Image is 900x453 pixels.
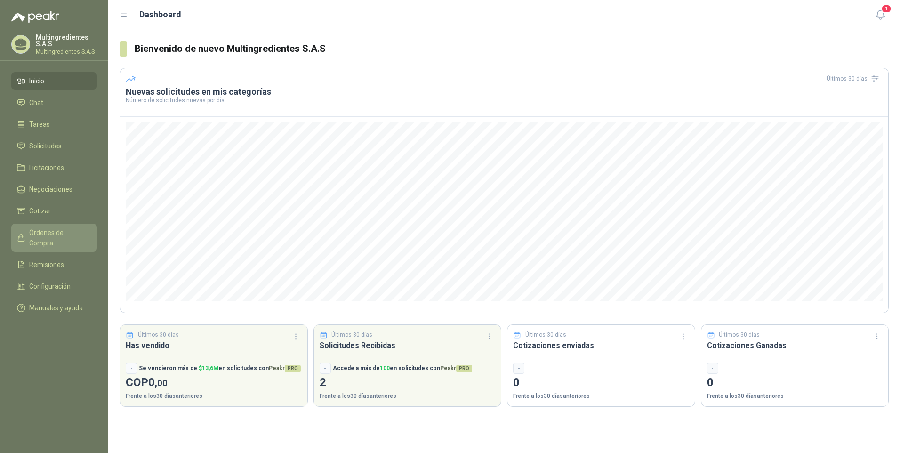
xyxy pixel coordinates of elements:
[11,256,97,274] a: Remisiones
[513,363,524,374] div: -
[707,340,883,351] h3: Cotizaciones Ganadas
[126,374,302,392] p: COP
[126,86,883,97] h3: Nuevas solicitudes en mis categorías
[36,49,97,55] p: Multingredientes S.A.S
[513,392,689,401] p: Frente a los 30 días anteriores
[525,331,566,340] p: Últimos 30 días
[135,41,889,56] h3: Bienvenido de nuevo Multingredientes S.A.S
[199,365,218,372] span: $ 13,6M
[456,365,472,372] span: PRO
[707,392,883,401] p: Frente a los 30 días anteriores
[331,331,372,340] p: Últimos 30 días
[126,340,302,351] h3: Has vendido
[320,363,331,374] div: -
[11,277,97,295] a: Configuración
[440,365,472,372] span: Peakr
[29,97,43,108] span: Chat
[29,303,83,313] span: Manuales y ayuda
[320,340,496,351] h3: Solicitudes Recibidas
[285,365,301,372] span: PRO
[29,76,44,86] span: Inicio
[11,224,97,252] a: Órdenes de Compra
[513,340,689,351] h3: Cotizaciones enviadas
[11,94,97,112] a: Chat
[11,72,97,90] a: Inicio
[36,34,97,47] p: Multingredientes S.A.S
[827,71,883,86] div: Últimos 30 días
[513,374,689,392] p: 0
[126,363,137,374] div: -
[11,137,97,155] a: Solicitudes
[29,206,51,216] span: Cotizar
[29,119,50,129] span: Tareas
[707,374,883,392] p: 0
[126,392,302,401] p: Frente a los 30 días anteriores
[155,378,168,388] span: ,00
[11,299,97,317] a: Manuales y ayuda
[320,392,496,401] p: Frente a los 30 días anteriores
[719,331,760,340] p: Últimos 30 días
[380,365,390,372] span: 100
[138,331,179,340] p: Últimos 30 días
[11,180,97,198] a: Negociaciones
[29,184,72,194] span: Negociaciones
[872,7,889,24] button: 1
[11,11,59,23] img: Logo peakr
[881,4,892,13] span: 1
[29,281,71,291] span: Configuración
[707,363,718,374] div: -
[29,227,88,248] span: Órdenes de Compra
[333,364,472,373] p: Accede a más de en solicitudes con
[11,202,97,220] a: Cotizar
[29,141,62,151] span: Solicitudes
[269,365,301,372] span: Peakr
[139,364,301,373] p: Se vendieron más de en solicitudes con
[320,374,496,392] p: 2
[29,259,64,270] span: Remisiones
[126,97,883,103] p: Número de solicitudes nuevas por día
[11,159,97,177] a: Licitaciones
[139,8,181,21] h1: Dashboard
[29,162,64,173] span: Licitaciones
[11,115,97,133] a: Tareas
[148,376,168,389] span: 0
